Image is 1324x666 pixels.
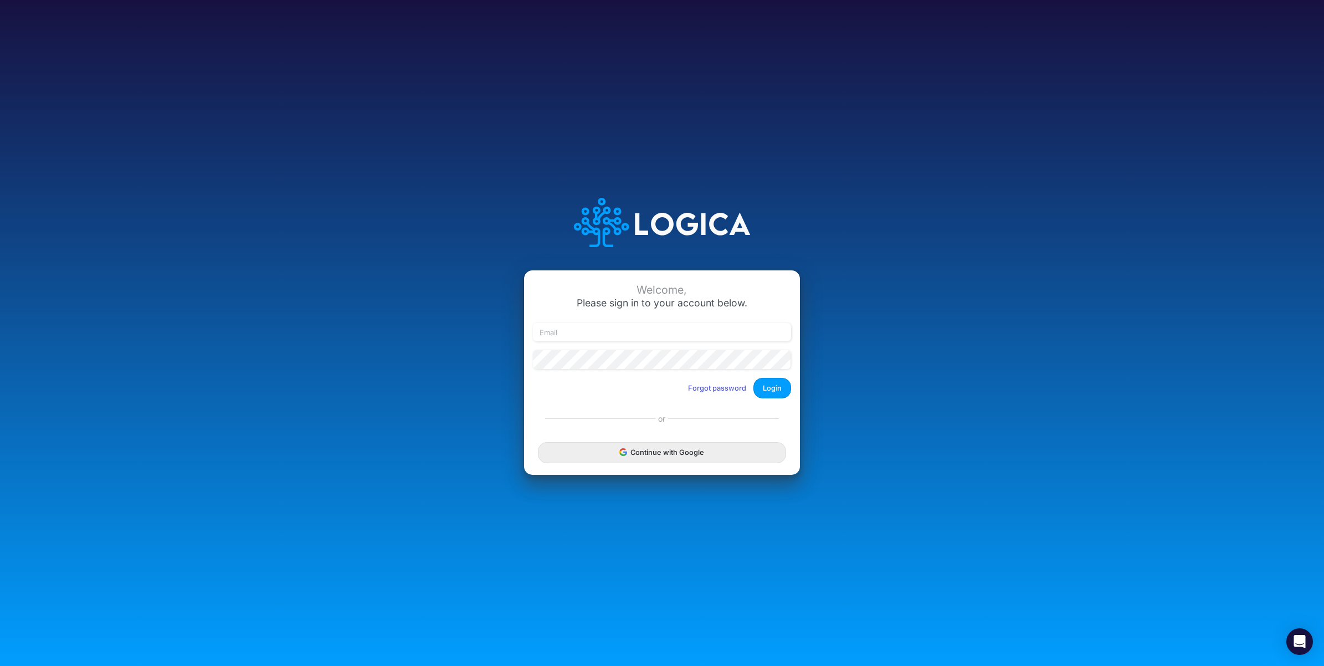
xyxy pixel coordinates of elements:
div: Open Intercom Messenger [1286,628,1313,655]
span: Please sign in to your account below. [577,297,747,309]
input: Email [533,323,791,342]
div: Welcome, [533,284,791,296]
button: Continue with Google [538,442,786,463]
button: Login [753,378,791,398]
button: Forgot password [681,379,753,397]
